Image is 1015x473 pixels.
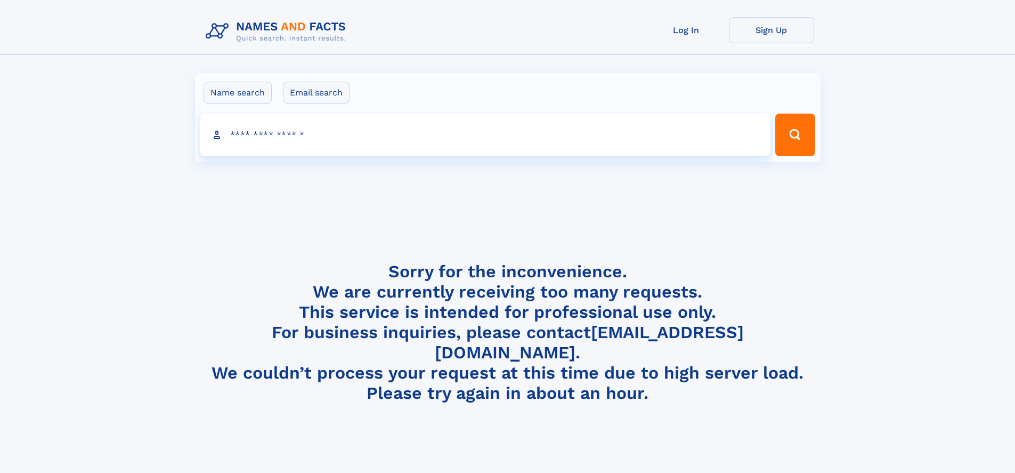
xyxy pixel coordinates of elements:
[435,322,744,363] a: [EMAIL_ADDRESS][DOMAIN_NAME]
[200,114,771,156] input: search input
[283,82,350,104] label: Email search
[201,17,355,46] img: Logo Names and Facts
[644,17,729,43] a: Log In
[201,261,814,404] h4: Sorry for the inconvenience. We are currently receiving too many requests. This service is intend...
[775,114,815,156] button: Search Button
[729,17,814,43] a: Sign Up
[204,82,272,104] label: Name search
